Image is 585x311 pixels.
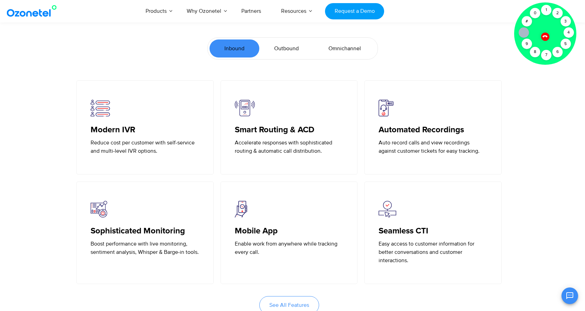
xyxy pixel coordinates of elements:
[269,302,309,308] span: See All Features
[560,39,571,49] div: 5
[530,47,540,57] div: 8
[541,50,551,60] div: 7
[235,226,344,236] h5: Mobile App
[328,44,361,53] span: Omnichannel
[91,240,199,256] p: Boost performance with live monitoring, sentiment analysis, Whisper & Barge-in tools.
[552,47,563,57] div: 6
[530,8,540,18] div: 0
[325,3,384,19] a: Request a Demo
[379,139,488,155] p: Auto record calls and view recordings against customer tickets for easy tracking.
[379,125,488,135] h5: Automated Recordings
[561,287,578,304] button: Open chat
[259,39,314,57] a: Outbound
[274,44,299,53] span: Outbound
[541,5,551,15] div: 1
[521,16,532,27] div: #
[235,240,344,256] p: Enable work from anywhere while tracking every call.
[91,139,199,155] p: Reduce cost per customer with self-service and multi-level IVR options.
[379,240,488,265] p: Easy access to customer information for better conversations and customer interactions.
[235,125,344,135] h5: Smart Routing & ACD
[224,44,244,53] span: Inbound
[314,39,376,57] a: Omnichannel
[91,125,199,135] h5: Modern IVR
[379,226,488,236] h5: Seamless CTI
[235,139,344,155] p: Accelerate responses with sophisticated routing & automatic call distribution.
[210,39,259,57] a: Inbound
[564,27,574,38] div: 4
[552,8,563,18] div: 2
[560,16,571,27] div: 3
[521,39,532,49] div: 9
[91,226,199,236] h5: Sophisticated Monitoring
